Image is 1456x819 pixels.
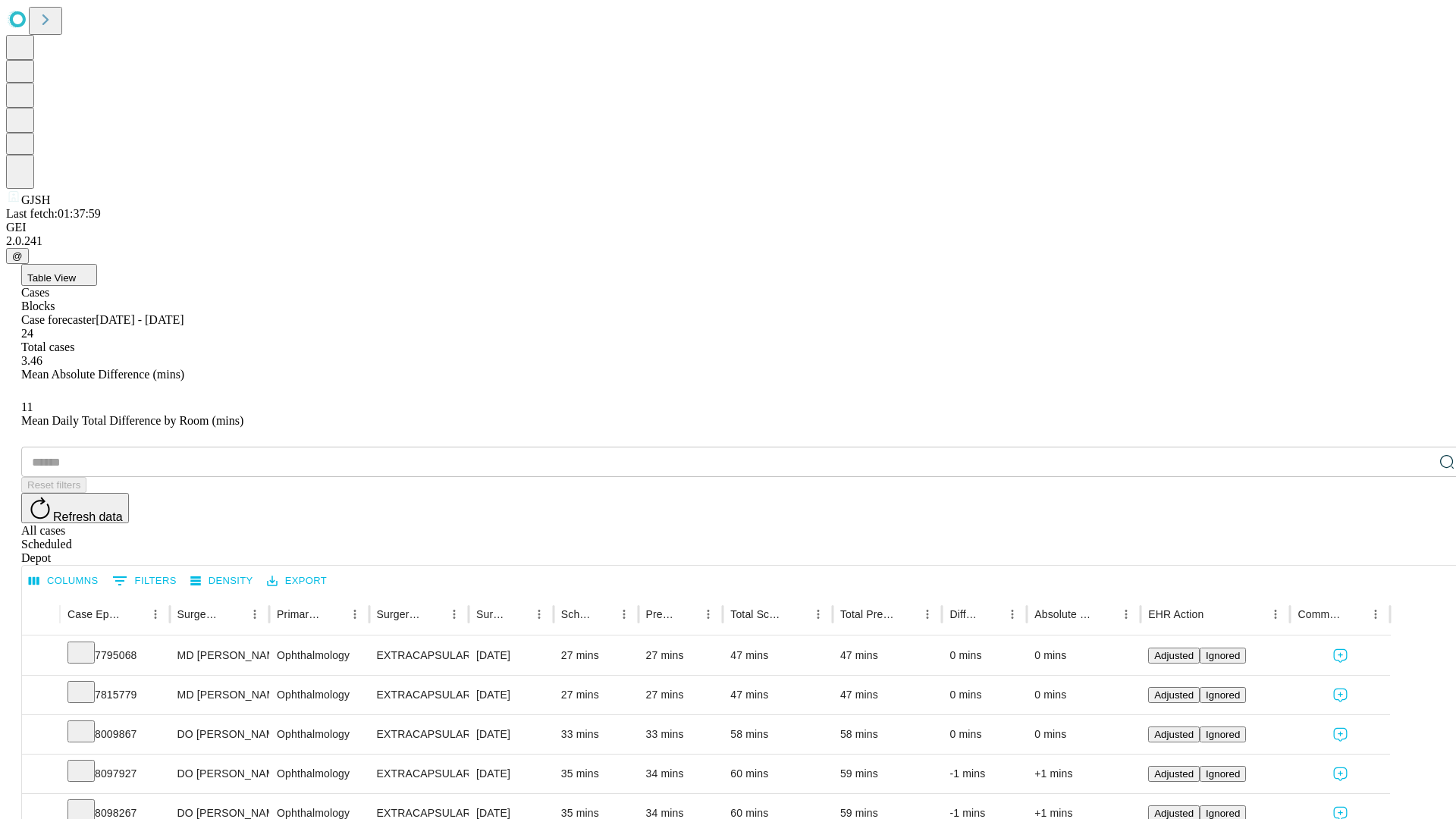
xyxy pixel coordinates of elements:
div: [DATE] [476,676,546,714]
div: EHR Action [1148,608,1203,620]
button: Menu [529,604,550,625]
div: Scheduled In Room Duration [561,608,591,620]
button: Density [187,570,257,593]
div: 27 mins [646,676,716,714]
span: Last fetch: 01:37:59 [6,207,101,220]
div: Surgery Name [377,608,421,620]
div: Surgeon Name [177,608,221,620]
button: Sort [896,604,917,625]
span: Mean Daily Total Difference by Room (mins) [21,414,243,427]
span: 24 [21,327,33,340]
button: Adjusted [1148,766,1200,782]
div: Predicted In Room Duration [646,608,676,620]
span: Adjusted [1154,650,1194,661]
button: Menu [344,604,366,625]
div: Comments [1298,608,1341,620]
button: Ignored [1200,726,1246,742]
span: Ignored [1206,650,1240,661]
button: Sort [422,604,444,625]
div: 27 mins [561,676,631,714]
span: 11 [21,400,33,413]
div: 0 mins [949,715,1019,754]
button: Adjusted [1148,726,1200,742]
div: 58 mins [840,715,935,754]
div: 33 mins [646,715,716,754]
button: Export [263,570,331,593]
button: Adjusted [1148,687,1200,703]
div: [DATE] [476,715,546,754]
button: Menu [698,604,719,625]
div: Case Epic Id [67,608,122,620]
button: Sort [507,604,529,625]
button: Menu [1265,604,1286,625]
button: Ignored [1200,766,1246,782]
div: Ophthalmology [277,715,361,754]
button: Menu [444,604,465,625]
button: Refresh data [21,493,129,523]
div: 0 mins [1034,676,1133,714]
div: [DATE] [476,636,546,675]
span: Total cases [21,340,74,353]
button: Menu [808,604,829,625]
div: 8097927 [67,755,162,793]
button: Sort [1344,604,1365,625]
span: Table View [27,272,76,284]
div: 59 mins [840,755,935,793]
span: Refresh data [53,510,123,523]
button: Table View [21,264,97,286]
div: 0 mins [949,636,1019,675]
div: Total Scheduled Duration [730,608,785,620]
button: Sort [676,604,698,625]
button: Reset filters [21,477,86,493]
div: 47 mins [840,676,935,714]
div: DO [PERSON_NAME] [177,715,262,754]
span: Mean Absolute Difference (mins) [21,368,184,381]
div: Ophthalmology [277,636,361,675]
div: 33 mins [561,715,631,754]
div: Primary Service [277,608,321,620]
div: EXTRACAPSULAR CATARACT REMOVAL WITH [MEDICAL_DATA] [377,676,461,714]
span: 3.46 [21,354,42,367]
span: Case forecaster [21,313,96,326]
div: EXTRACAPSULAR CATARACT REMOVAL WITH [MEDICAL_DATA] [377,636,461,675]
button: Sort [223,604,244,625]
button: Show filters [108,569,180,593]
div: 47 mins [730,636,825,675]
span: Adjusted [1154,808,1194,819]
button: Sort [124,604,145,625]
div: 7815779 [67,676,162,714]
button: Sort [592,604,613,625]
div: EXTRACAPSULAR CATARACT REMOVAL WITH [MEDICAL_DATA] [377,715,461,754]
span: Reset filters [27,479,80,491]
div: Ophthalmology [277,755,361,793]
div: DO [PERSON_NAME] [177,755,262,793]
div: 58 mins [730,715,825,754]
button: Expand [30,761,52,788]
div: Total Predicted Duration [840,608,895,620]
div: 7795068 [67,636,162,675]
div: 34 mins [646,755,716,793]
div: Ophthalmology [277,676,361,714]
span: Adjusted [1154,729,1194,740]
div: MD [PERSON_NAME] [177,676,262,714]
button: Menu [613,604,635,625]
div: 2.0.241 [6,234,1450,248]
div: Surgery Date [476,608,506,620]
div: 47 mins [730,676,825,714]
button: Menu [1365,604,1386,625]
div: EXTRACAPSULAR CATARACT REMOVAL WITH [MEDICAL_DATA] [377,755,461,793]
div: 47 mins [840,636,935,675]
div: 0 mins [1034,636,1133,675]
button: Expand [30,722,52,748]
button: Sort [323,604,344,625]
button: Sort [786,604,808,625]
div: 0 mins [1034,715,1133,754]
span: @ [12,250,23,262]
div: GEI [6,221,1450,234]
button: Menu [1116,604,1137,625]
div: 0 mins [949,676,1019,714]
button: Select columns [25,570,102,593]
div: [DATE] [476,755,546,793]
div: MD [PERSON_NAME] [177,636,262,675]
span: Ignored [1206,729,1240,740]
